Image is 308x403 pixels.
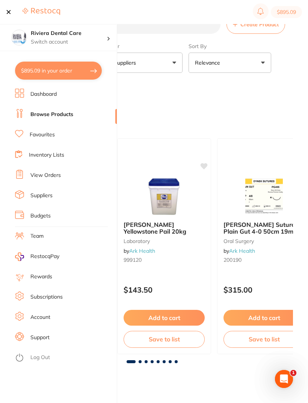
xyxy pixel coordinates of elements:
[15,252,24,261] img: RestocqPay
[124,331,205,347] button: Save to list
[23,8,60,17] a: Restocq Logo
[31,38,107,46] p: Switch account
[30,354,50,361] a: Log Out
[30,273,52,281] a: Rewards
[29,151,64,159] a: Inventory Lists
[189,43,271,50] label: Sort By
[30,314,50,321] a: Account
[240,178,288,215] img: Dynek Sutures Plain Gut 4-0 50cm 19mm 3/8 Circle R/C-P (PG405) - BX36
[290,370,296,376] span: 1
[30,253,59,260] span: RestocqPay
[240,21,279,27] span: Create Product
[12,30,27,45] img: Riviera Dental Care
[30,192,53,199] a: Suppliers
[106,59,139,66] p: All Suppliers
[100,53,183,73] button: All Suppliers
[271,6,302,18] button: $895.09
[229,248,255,254] a: Ark Health
[189,53,271,73] button: Relevance
[129,248,155,254] a: Ark Health
[124,310,205,326] button: Add to cart
[223,310,305,326] button: Add to cart
[124,238,205,244] small: laboratory
[30,334,50,341] a: Support
[30,232,44,240] a: Team
[30,111,73,118] a: Browse Products
[124,248,155,254] span: by
[223,248,255,254] span: by
[124,221,205,235] b: Ainsworth Yellowstone Pail 20kg
[223,257,305,263] small: 200190
[23,8,60,15] img: Restocq Logo
[30,293,63,301] a: Subscriptions
[15,252,59,261] a: RestocqPay
[223,221,305,235] b: Dynek Sutures Plain Gut 4-0 50cm 19mm 3/8 Circle R/C-P (PG405) - BX36
[30,212,51,220] a: Budgets
[30,91,57,98] a: Dashboard
[195,59,223,66] p: Relevance
[30,172,61,179] a: View Orders
[15,352,115,364] button: Log Out
[275,370,293,388] iframe: Intercom live chat
[15,62,102,80] button: $895.09 in your order
[223,238,305,244] small: oral surgery
[140,178,189,215] img: Ainsworth Yellowstone Pail 20kg
[124,257,205,263] small: 999120
[226,15,285,34] button: Create Product
[223,331,305,347] button: Save to list
[30,131,55,139] a: Favourites
[223,285,305,294] p: $315.00
[31,30,107,37] h4: Riviera Dental Care
[124,285,205,294] p: $143.50
[100,43,183,50] label: Supplier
